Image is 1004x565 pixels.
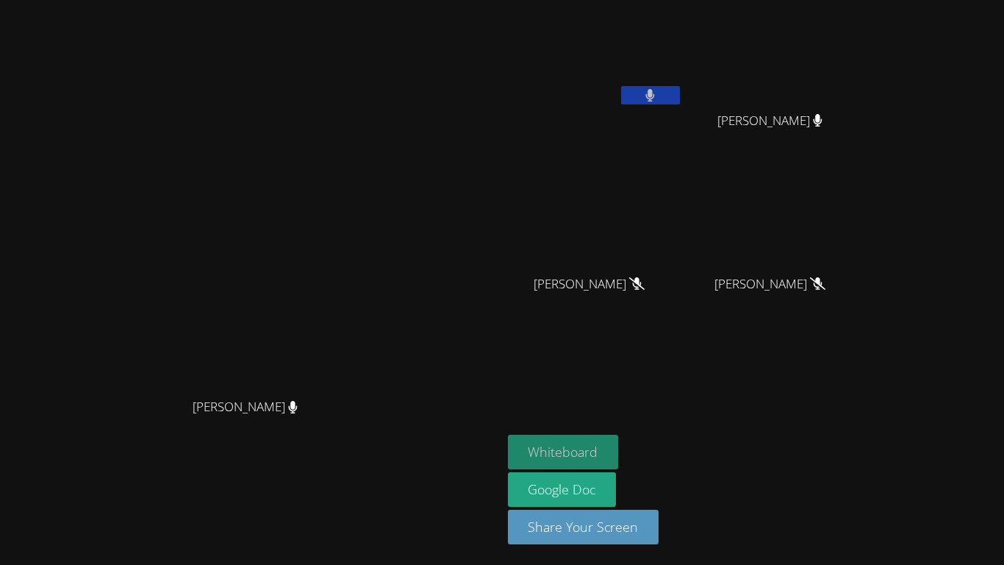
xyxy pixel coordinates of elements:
[717,110,822,132] span: [PERSON_NAME]
[508,472,617,507] a: Google Doc
[714,274,825,295] span: [PERSON_NAME]
[508,435,619,469] button: Whiteboard
[508,510,659,544] button: Share Your Screen
[534,274,645,295] span: [PERSON_NAME]
[193,397,298,418] span: [PERSON_NAME]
